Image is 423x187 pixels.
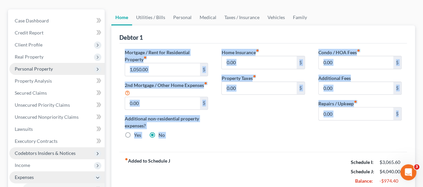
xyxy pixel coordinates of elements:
a: Credit Report [9,27,105,39]
a: Family [289,9,311,25]
div: Debtor 1 [119,33,143,41]
a: Case Dashboard [9,15,105,27]
strong: Schedule I: [351,159,374,165]
label: Property Taxes [221,75,256,82]
a: Utilities / Bills [132,9,169,25]
input: -- [222,82,296,95]
label: No [158,132,165,138]
iframe: Intercom live chat [400,164,416,180]
i: fiber_manual_record [252,75,256,78]
span: Expenses [15,174,34,180]
span: Property Analysis [15,78,52,84]
span: Secured Claims [15,90,47,96]
strong: Balance: [355,178,373,184]
span: Codebtors Insiders & Notices [15,150,76,156]
a: Secured Claims [9,87,105,99]
i: fiber_manual_record [357,49,360,52]
div: $4,040.00 [380,168,402,175]
a: Executory Contracts [9,135,105,147]
label: Additional Fees [318,75,351,82]
a: Unsecured Nonpriority Claims [9,111,105,123]
a: Vehicles [263,9,289,25]
span: 3 [414,164,419,170]
span: Case Dashboard [15,18,49,23]
div: $ [297,82,305,95]
span: Unsecured Priority Claims [15,102,70,108]
a: Home [111,9,132,25]
input: -- [319,82,393,95]
i: fiber_manual_record [354,100,357,103]
div: $ [393,107,401,120]
a: Medical [196,9,220,25]
div: $ [200,97,208,110]
span: Personal Property [15,66,53,72]
label: Home Insurance [221,49,259,56]
label: Condo / HOA Fees [318,49,360,56]
label: Additional non-residential property expenses? [125,115,208,129]
strong: Added to Schedule J [125,158,170,186]
label: Mortgage / Rent for Residential Property [125,49,208,63]
div: $ [297,56,305,69]
div: $ [393,56,401,69]
div: $ [393,82,401,95]
span: Credit Report [15,30,43,35]
div: $ [200,63,208,76]
span: Unsecured Nonpriority Claims [15,114,79,120]
span: Lawsuits [15,126,33,132]
label: Yes [134,132,141,138]
a: Unsecured Priority Claims [9,99,105,111]
label: Repairs / Upkeep [318,100,357,107]
a: Taxes / Insurance [220,9,263,25]
input: -- [125,97,200,110]
i: fiber_manual_record [204,82,207,85]
i: fiber_manual_record [125,158,128,161]
input: -- [222,56,296,69]
span: Real Property [15,54,43,60]
input: -- [319,107,393,120]
span: Executory Contracts [15,138,58,144]
i: fiber_manual_record [143,56,147,59]
div: $3,065.60 [380,159,402,166]
input: -- [319,56,393,69]
a: Personal [169,9,196,25]
label: 2nd Mortgage / Other Home Expenses [125,82,208,97]
a: Property Analysis [9,75,105,87]
i: fiber_manual_record [255,49,259,52]
input: -- [125,63,200,76]
div: -$974.40 [380,178,402,184]
strong: Schedule J: [351,169,374,174]
span: Client Profile [15,42,42,48]
span: Income [15,162,30,168]
a: Lawsuits [9,123,105,135]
